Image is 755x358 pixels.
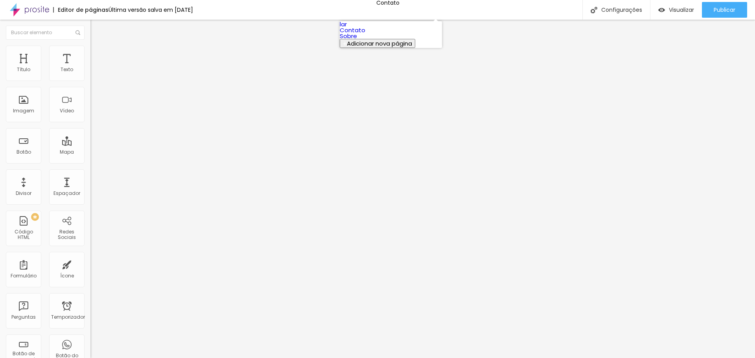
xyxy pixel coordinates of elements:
[58,228,76,241] font: Redes Sociais
[340,26,365,34] a: Contato
[658,7,665,13] img: view-1.svg
[6,26,85,40] input: Buscar elemento
[58,6,109,14] font: Editor de páginas
[75,30,80,35] img: Ícone
[60,107,74,114] font: Vídeo
[60,149,74,155] font: Mapa
[714,6,735,14] font: Publicar
[669,6,694,14] font: Visualizar
[17,149,31,155] font: Botão
[13,107,34,114] font: Imagem
[109,6,193,14] font: Última versão salva em [DATE]
[11,314,36,320] font: Perguntas
[61,66,73,73] font: Texto
[53,190,80,196] font: Espaçador
[15,228,33,241] font: Código HTML
[16,190,31,196] font: Divisor
[17,66,30,73] font: Título
[60,272,74,279] font: Ícone
[51,314,85,320] font: Temporizador
[340,32,357,40] a: Sobre
[591,7,597,13] img: Ícone
[601,6,642,14] font: Configurações
[340,20,347,28] a: lar
[650,2,702,18] button: Visualizar
[11,272,37,279] font: Formulário
[340,39,415,48] button: Adicionar nova página
[347,39,412,48] font: Adicionar nova página
[702,2,747,18] button: Publicar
